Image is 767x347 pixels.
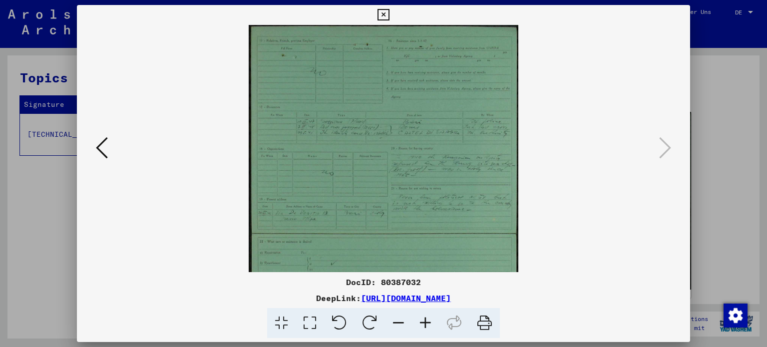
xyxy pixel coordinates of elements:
[361,293,451,303] a: [URL][DOMAIN_NAME]
[77,276,691,288] div: DocID: 80387032
[724,304,748,328] img: Zustimmung ändern
[77,292,691,304] div: DeepLink:
[723,303,747,327] div: Zustimmung ändern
